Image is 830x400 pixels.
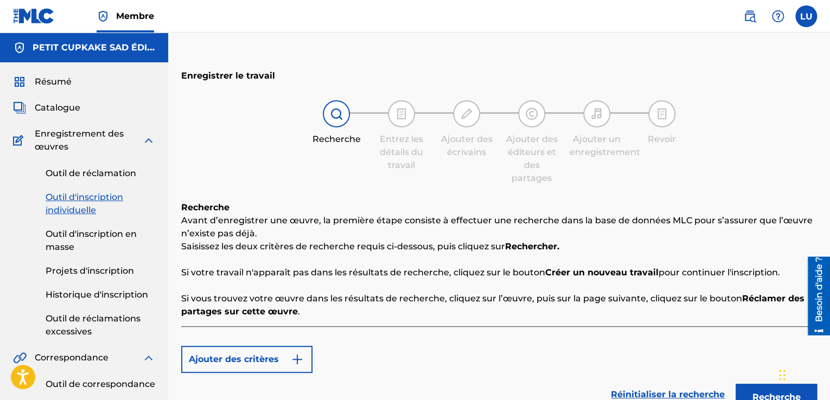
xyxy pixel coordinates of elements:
iframe: Centre de ressources [800,257,830,336]
a: Outil d'inscription individuelle [46,191,155,217]
font: Entrez les détails du travail [380,134,423,170]
font: Correspondance [35,352,108,363]
font: Saisissez les deux critères de recherche requis ci-dessous, puis cliquez sur [181,241,505,251]
font: PETIT CUPKAKE SAD ÉDITIONS [33,42,175,53]
font: Historique d'inscription [46,289,148,300]
img: développer [142,351,155,364]
font: Membre [116,11,154,21]
img: icône d'indicateur d'étape pour la révision [655,107,668,120]
font: Outil de réclamations excessives [46,313,141,337]
img: icône d'indicateur d'étape pour ajouter des rédacteurs [460,107,473,120]
a: Projets d'inscription [46,264,155,278]
a: Outil de réclamations excessives [46,312,155,338]
font: Recherche [312,134,361,144]
font: Ajouter des éditeurs et des partages [506,134,558,183]
a: CatalogueCatalogue [13,101,80,114]
font: Ajouter des écrivains [441,134,493,157]
font: . [298,306,300,317]
font: Catalogue [35,102,80,113]
font: Ajouter un enregistrement [570,134,640,157]
font: Recherche [181,202,229,212]
img: Catalogue [13,101,26,114]
font: pour continuer l'inscription. [659,267,780,278]
font: Créer un nouveau travail [545,267,659,278]
div: Widget de chat [776,348,830,400]
font: Outil d'inscription individuelle [46,192,123,215]
font: Ajouter des critères [189,354,279,364]
img: recherche [743,10,756,23]
font: Projets d'inscription [46,266,134,276]
h5: PETIT CUPKAKE SAD ÉDITIONS [33,41,155,54]
font: Outil d'inscription en masse [46,229,137,252]
img: Résumé [13,75,26,88]
font: Enregistrer le travail [181,70,275,81]
font: Avant d’enregistrer une œuvre, la première étape consiste à effectuer une recherche dans la base ... [181,215,813,238]
font: Outil de réclamation [46,168,136,178]
font: Résumé [35,76,72,87]
font: Si votre travail n'apparaît pas dans les résultats de recherche, cliquez sur le bouton [181,267,545,278]
img: développer [142,134,155,147]
div: Menu utilisateur [795,5,817,27]
div: Aide [767,5,789,27]
img: icône d'indicateur d'étape pour la recherche [330,107,343,120]
img: 9d2ae6d4665cec9f34b9.svg [291,353,304,366]
img: Correspondance [13,351,27,364]
img: Comptes [13,41,26,54]
img: Détenteur des droits supérieurs [97,10,110,23]
font: Réinitialiser la recherche [611,389,725,399]
font: Outil de correspondance [46,379,155,389]
button: Ajouter des critères [181,346,312,373]
a: Outil de réclamation [46,167,155,180]
a: RésuméRésumé [13,75,72,88]
img: Enregistrement des œuvres [13,134,27,147]
font: Enregistrement des œuvres [35,128,124,152]
font: Rechercher. [505,241,559,251]
img: Logo du MLC [13,8,55,24]
img: icône d'indicateur d'étape pour ajouter des éditeurs et des partages [525,107,538,120]
a: Historique d'inscription [46,288,155,301]
img: aide [771,10,784,23]
font: Revoir [648,134,676,144]
a: Recherche publique [739,5,761,27]
div: Glisser [779,359,786,391]
img: icône d'indicateur d'étape pour ajouter un enregistrement [590,107,603,120]
img: icône d'indicateur d'étape pour saisir les détails du travail [395,107,408,120]
a: Outil de correspondance [46,378,155,391]
a: Outil d'inscription en masse [46,228,155,254]
iframe: Widget de discussion [776,348,830,400]
font: Si vous trouvez votre œuvre dans les résultats de recherche, cliquez sur l’œuvre, puis sur la pag... [181,293,742,304]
